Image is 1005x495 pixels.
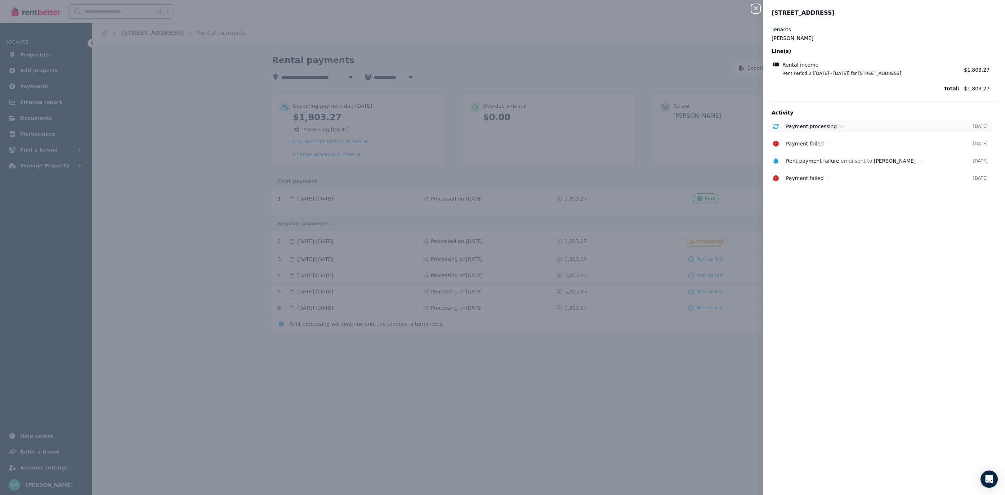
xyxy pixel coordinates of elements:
[973,175,988,181] time: [DATE]
[772,9,835,17] span: [STREET_ADDRESS]
[874,158,916,164] span: [PERSON_NAME]
[772,35,996,42] legend: [PERSON_NAME]
[786,157,973,165] div: email sent to
[782,61,818,68] span: Rental income
[774,71,960,76] span: Rent Period 2 ([DATE] - [DATE]) for [STREET_ADDRESS]
[786,158,839,164] span: Rent payment failure
[786,141,824,147] span: Payment failed
[973,123,988,129] time: [DATE]
[772,85,960,92] span: Total:
[786,123,837,129] span: Payment processing
[964,67,990,73] span: $1,803.27
[973,141,988,147] time: [DATE]
[973,158,988,164] time: [DATE]
[981,471,998,488] div: Open Intercom Messenger
[772,109,996,116] p: Activity
[964,85,996,92] span: $1,803.27
[786,175,824,181] span: Payment failed
[772,48,960,55] span: Line(s)
[772,26,791,33] label: Tenants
